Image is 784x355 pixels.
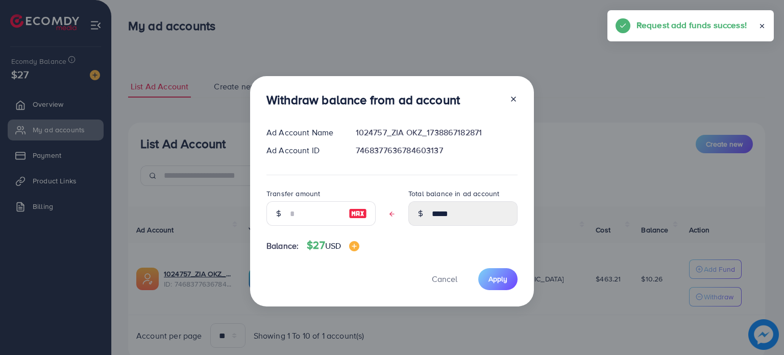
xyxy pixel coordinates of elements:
div: Ad Account Name [258,127,348,138]
span: Balance: [266,240,299,252]
button: Cancel [419,268,470,290]
span: Cancel [432,273,457,285]
label: Total balance in ad account [408,188,499,199]
span: Apply [488,274,507,284]
div: Ad Account ID [258,145,348,156]
img: image [349,241,359,251]
label: Transfer amount [266,188,320,199]
h4: $27 [307,239,359,252]
span: USD [325,240,341,251]
button: Apply [478,268,518,290]
h5: Request add funds success! [636,18,747,32]
img: image [349,207,367,220]
div: 7468377636784603137 [348,145,526,156]
div: 1024757_ZIA OKZ_1738867182871 [348,127,526,138]
h3: Withdraw balance from ad account [266,92,460,107]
